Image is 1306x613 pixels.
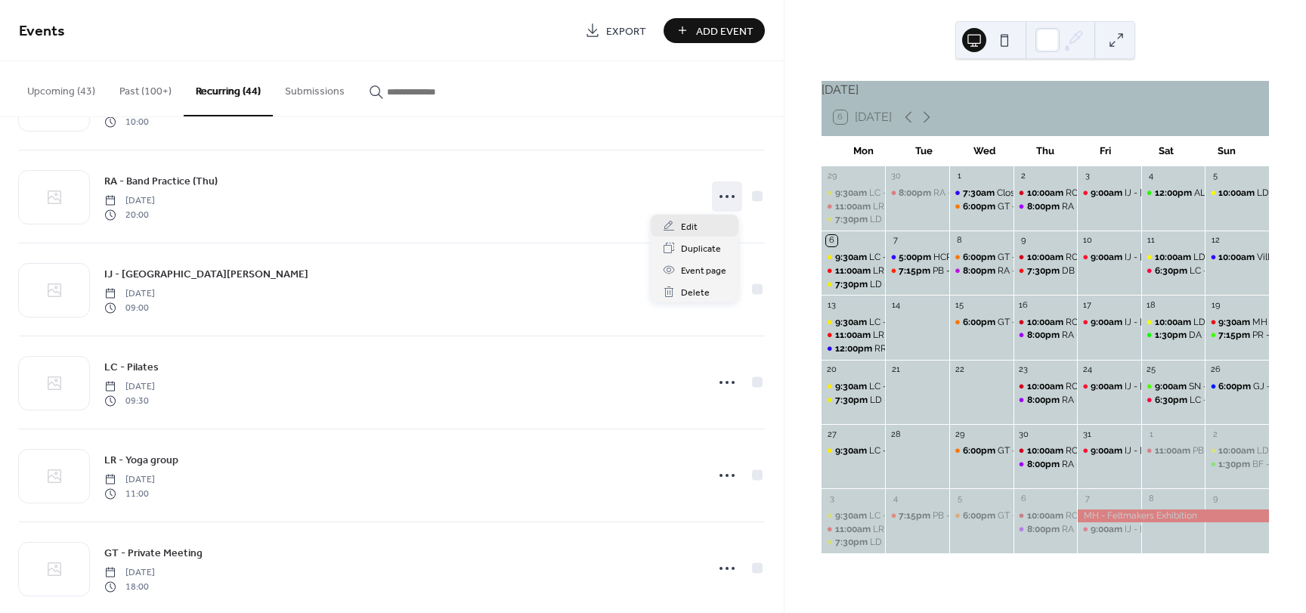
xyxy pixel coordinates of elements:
div: 5 [1209,171,1221,182]
div: 9 [1209,493,1221,504]
div: GT - Private Meeting [998,509,1084,522]
div: 1 [1146,429,1157,440]
span: 6:00pm [963,251,998,264]
div: IJ - St Johns church [1077,380,1141,393]
div: 7 [1082,493,1093,504]
div: IJ - [GEOGRAPHIC_DATA][PERSON_NAME] [1125,444,1301,457]
span: 10:00 [104,115,155,128]
div: MH - Feltmakers Exhibition [1077,509,1269,522]
span: GT - Private Meeting [104,546,203,562]
div: RA - Band Practice (Wed) [949,265,1014,277]
div: AL - Private Party [1194,187,1267,200]
span: 7:15pm [1218,329,1252,342]
span: RA - Band Practice (Thu) [104,174,218,190]
div: RA - Band Practice (Thu) [1062,200,1164,213]
div: Fri [1075,136,1136,166]
span: 7:30am [963,187,997,200]
span: 9:00am [1091,187,1125,200]
div: RA - Band Practice (Thu) [1014,458,1078,471]
div: RC - Yoga [1014,251,1078,264]
div: PB - Art group [933,509,991,522]
div: 11 [1146,235,1157,246]
div: PB - Art group [933,265,991,277]
div: Sun [1196,136,1257,166]
span: Duplicate [681,241,721,257]
div: 8 [954,235,965,246]
div: PR - Private meeting [1205,329,1269,342]
span: 6:00pm [963,316,998,329]
div: 21 [890,364,901,376]
span: 12:00pm [1155,187,1194,200]
div: LC - Pilates [869,187,917,200]
span: 9:30am [1218,316,1252,329]
div: 9 [1018,235,1029,246]
div: RA - Band Practice (Thu) [1014,200,1078,213]
div: 17 [1082,299,1093,311]
span: 8:00pm [1027,458,1062,471]
div: RA - Band Practice (Thu) [1062,394,1164,407]
span: 10:00am [1027,187,1066,200]
span: 8:00pm [1027,329,1062,342]
span: Export [606,23,646,39]
div: LC - Pilates [869,380,917,393]
div: 19 [1209,299,1221,311]
span: 9:30am [835,187,869,200]
span: 7:30pm [1027,265,1062,277]
div: 20 [826,364,837,376]
div: RA - Band Practice [933,187,1013,200]
div: SN - Private Party [1189,380,1262,393]
div: 30 [1018,429,1029,440]
span: [DATE] [104,380,155,394]
div: RA - Band Practice (Thu) [1062,523,1164,536]
div: LC - Pilates [869,316,917,329]
span: 8:00pm [1027,200,1062,213]
span: 8:00pm [1027,523,1062,536]
span: 9:00am [1155,380,1189,393]
div: RA - Band Practice [885,187,949,200]
div: RA - Band Practice (Thu) [1062,329,1164,342]
div: PB - Art group [885,265,949,277]
span: 9:00am [1091,316,1125,329]
div: AL - Private Party [1141,187,1205,200]
div: IJ - St Johns church [1077,316,1141,329]
div: PB - Art Group [1193,444,1252,457]
span: 9:00am [1091,523,1125,536]
div: HCRR - Committee [885,251,949,264]
div: DB - Men's club [1062,265,1128,277]
div: RA - Band Practice (Wed) [998,265,1103,277]
div: 29 [954,429,965,440]
a: Export [574,18,658,43]
span: Delete [681,285,710,301]
div: 4 [1146,171,1157,182]
span: 6:30pm [1155,394,1190,407]
div: LD - Choir practice [870,394,949,407]
div: RA - Band Practice (Thu) [1062,458,1164,471]
span: 10:00am [1155,316,1193,329]
div: [DATE] [822,81,1269,99]
div: LD - Choir practice [822,278,886,291]
div: 16 [1018,299,1029,311]
div: 2 [1209,429,1221,440]
span: 11:00am [835,523,873,536]
span: 8:00pm [899,187,933,200]
span: 10:00am [1027,380,1066,393]
span: 9:00am [1091,444,1125,457]
span: 10:00am [1027,316,1066,329]
span: 7:30pm [835,394,870,407]
div: GT - Private Meeting [949,200,1014,213]
div: LC - Pilates [869,444,917,457]
div: LD - Messiah Rehearsal [1193,316,1294,329]
span: 10:00am [1027,251,1066,264]
div: LD - Choir practice [822,536,886,549]
div: RR - Janet Sibley's Wake [822,342,886,355]
span: 6:00pm [963,509,998,522]
div: LR - Yoga group [822,265,886,277]
div: LD - Choir practice [870,278,949,291]
div: Sat [1136,136,1196,166]
div: LC - Pilates [822,251,886,264]
div: PB - Art group [885,509,949,522]
div: IJ - St Johns church [1077,444,1141,457]
div: RC - Yoga [1014,444,1078,457]
div: SN - Private Party [1141,380,1205,393]
div: 13 [826,299,837,311]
